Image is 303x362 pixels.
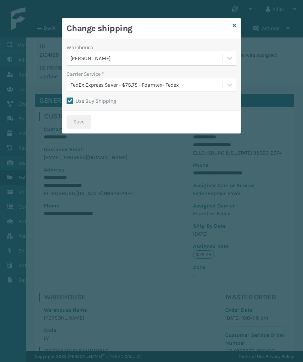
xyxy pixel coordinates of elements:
[70,54,223,62] div: [PERSON_NAME]
[67,44,93,51] label: Warehouse
[70,81,223,89] div: FedEx Express Saver - $75.75 - Foamtex- Fedex
[67,23,230,34] h3: Change shipping
[67,70,104,78] label: Carrier Service
[67,98,116,104] label: Use Buy Shipping
[67,115,91,129] button: Save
